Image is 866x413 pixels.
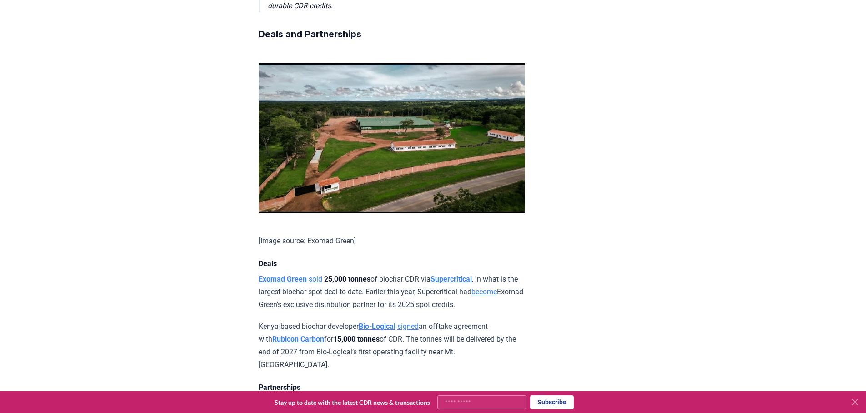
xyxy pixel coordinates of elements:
[272,335,324,343] a: Rubicon Carbon
[259,273,525,311] p: of biochar CDR via , in what is the largest biochar spot deal to date. Earlier this year, Supercr...
[259,320,525,371] p: Kenya-based biochar developer an offtake agreement with for of CDR. The tonnes will be delivered ...
[259,259,277,268] strong: Deals
[309,275,322,283] a: sold
[259,63,525,213] img: blog post image
[259,29,361,40] strong: Deals and Partnerships
[359,322,395,331] a: Bio-Logical
[259,383,300,392] strong: Partnerships
[259,275,307,283] a: Exomad Green
[430,275,472,283] a: Supercritical
[471,287,497,296] a: become
[333,335,380,343] strong: 15,000 tonnes
[397,322,419,331] a: signed
[259,235,525,247] p: [Image source: Exomad Green]
[324,275,370,283] strong: 25,000 tonnes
